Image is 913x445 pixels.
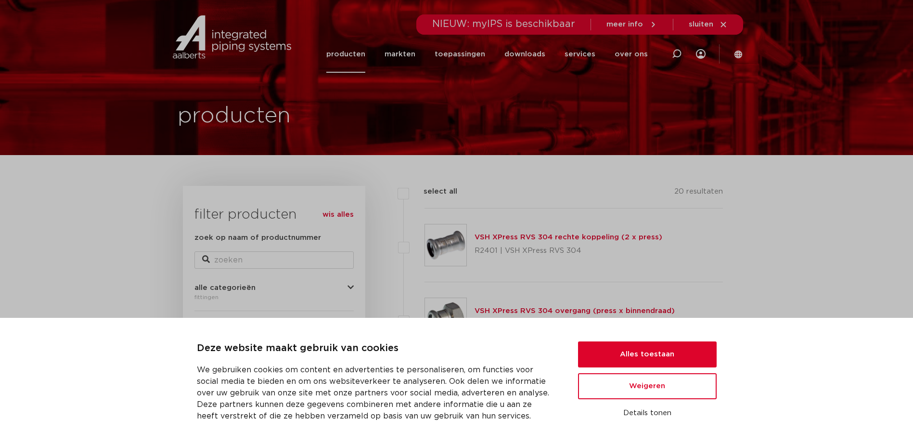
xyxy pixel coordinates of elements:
label: select all [409,186,457,197]
span: alle categorieën [194,284,256,291]
a: over ons [615,36,648,73]
a: toepassingen [435,36,485,73]
span: meer info [606,21,643,28]
h3: filter producten [194,205,354,224]
nav: Menu [326,36,648,73]
input: zoeken [194,251,354,269]
button: Weigeren [578,373,717,399]
a: downloads [504,36,545,73]
img: Thumbnail for VSH XPress RVS 304 overgang (press x binnendraad) [425,298,466,340]
a: VSH XPress RVS 304 rechte koppeling (2 x press) [475,234,662,241]
a: services [565,36,595,73]
div: fittingen [194,291,354,303]
h1: producten [178,101,291,131]
label: zoek op naam of productnummer [194,232,321,244]
a: producten [326,36,365,73]
a: wis alles [322,209,354,221]
p: R2402 | VSH XPress RVS 304 [475,317,675,332]
a: markten [385,36,415,73]
button: Details tonen [578,405,717,421]
img: Thumbnail for VSH XPress RVS 304 rechte koppeling (2 x press) [425,224,466,266]
p: 20 resultaten [674,186,723,201]
a: sluiten [689,20,728,29]
button: alle categorieën [194,284,354,291]
button: Alles toestaan [578,341,717,367]
span: NIEUW: myIPS is beschikbaar [432,19,575,29]
p: We gebruiken cookies om content en advertenties te personaliseren, om functies voor social media ... [197,364,555,422]
a: VSH XPress RVS 304 overgang (press x binnendraad) [475,307,675,314]
p: Deze website maakt gebruik van cookies [197,341,555,356]
a: meer info [606,20,657,29]
p: R2401 | VSH XPress RVS 304 [475,243,662,259]
span: sluiten [689,21,713,28]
